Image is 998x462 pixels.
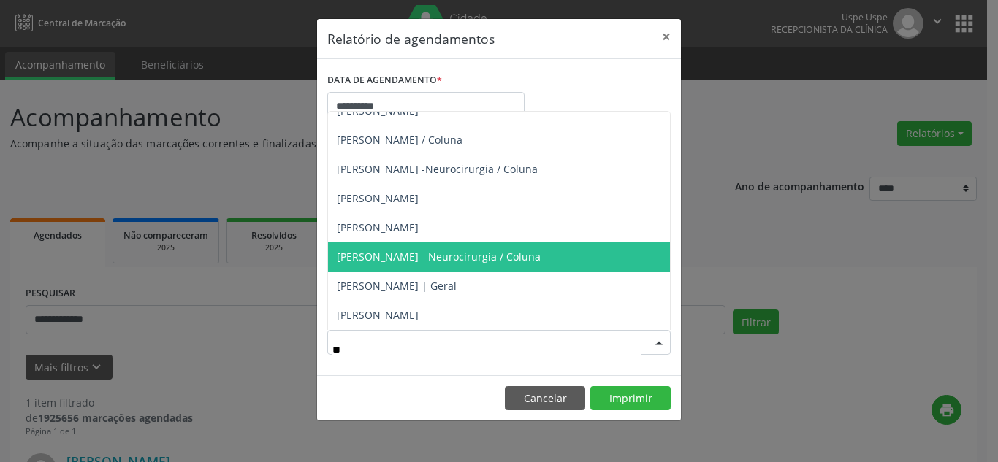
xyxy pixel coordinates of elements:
span: [PERSON_NAME] -Neurocirurgia / Coluna [337,162,538,176]
span: [PERSON_NAME] [337,220,419,234]
label: DATA DE AGENDAMENTO [327,69,442,92]
h5: Relatório de agendamentos [327,29,495,48]
span: [PERSON_NAME] | Geral [337,279,457,293]
button: Cancelar [505,386,585,411]
span: [PERSON_NAME] [337,191,419,205]
span: [PERSON_NAME] / Coluna [337,133,462,147]
button: Imprimir [590,386,671,411]
span: [PERSON_NAME] - Neurocirurgia / Coluna [337,250,541,263]
button: Close [652,19,681,55]
span: [PERSON_NAME] [337,308,419,322]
